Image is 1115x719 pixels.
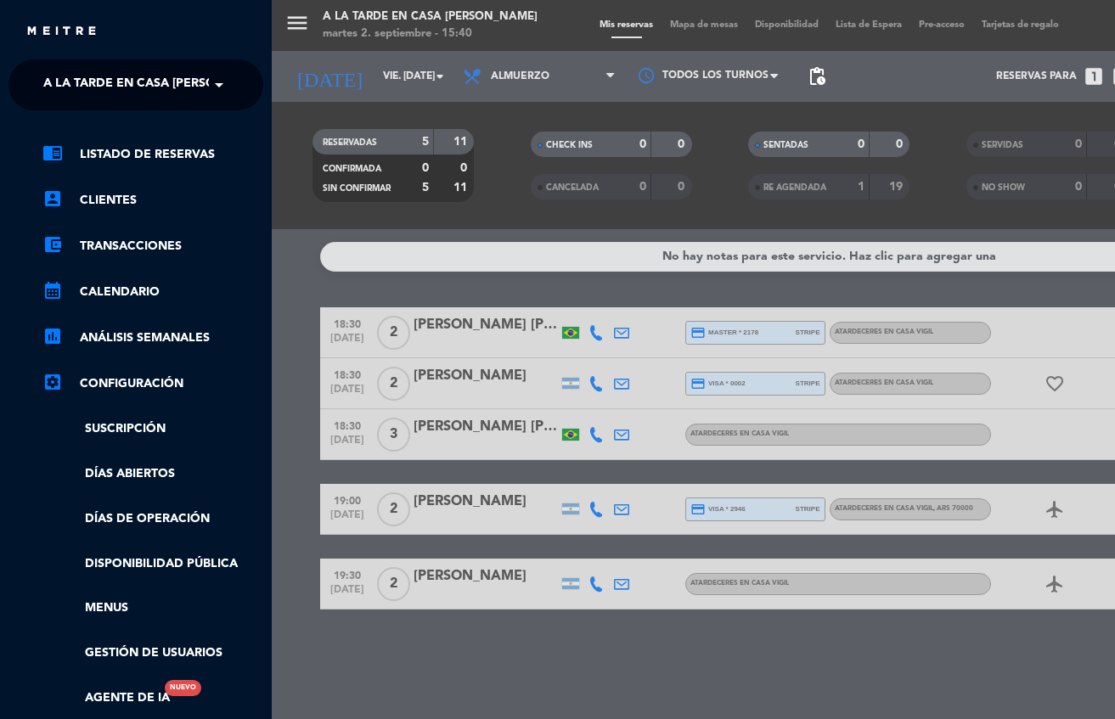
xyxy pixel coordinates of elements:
a: chrome_reader_modeListado de Reservas [42,144,263,165]
a: Configuración [42,374,263,394]
i: chrome_reader_mode [42,143,63,163]
a: assessmentANÁLISIS SEMANALES [42,328,263,348]
i: assessment [42,326,63,346]
a: Menus [42,598,263,618]
a: calendar_monthCalendario [42,282,263,302]
div: Nuevo [165,680,201,696]
span: A la tarde en Casa [PERSON_NAME] [43,67,271,103]
a: account_balance_walletTransacciones [42,236,263,256]
a: Disponibilidad pública [42,554,263,574]
i: settings_applications [42,372,63,392]
i: calendar_month [42,280,63,301]
img: MEITRE [25,25,98,38]
span: pending_actions [807,66,827,87]
a: Agente de IANuevo [42,688,170,708]
a: Días abiertos [42,464,263,484]
i: account_box [42,188,63,209]
a: account_boxClientes [42,190,263,211]
a: Días de Operación [42,509,263,529]
a: Suscripción [42,419,263,439]
a: Gestión de usuarios [42,643,263,663]
i: account_balance_wallet [42,234,63,255]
